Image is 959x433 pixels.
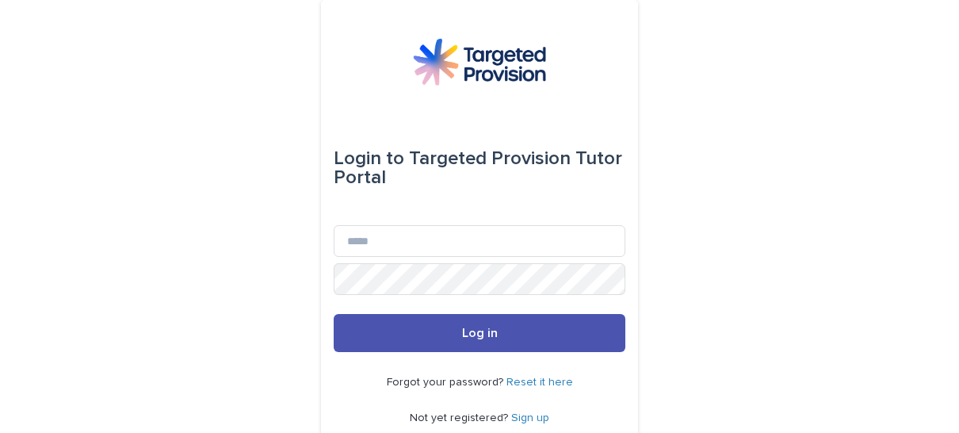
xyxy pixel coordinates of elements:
[413,38,546,86] img: M5nRWzHhSzIhMunXDL62
[334,136,625,200] div: Targeted Provision Tutor Portal
[511,412,549,423] a: Sign up
[334,314,625,352] button: Log in
[334,149,404,168] span: Login to
[506,377,573,388] a: Reset it here
[462,327,498,339] span: Log in
[410,412,511,423] span: Not yet registered?
[387,377,506,388] span: Forgot your password?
